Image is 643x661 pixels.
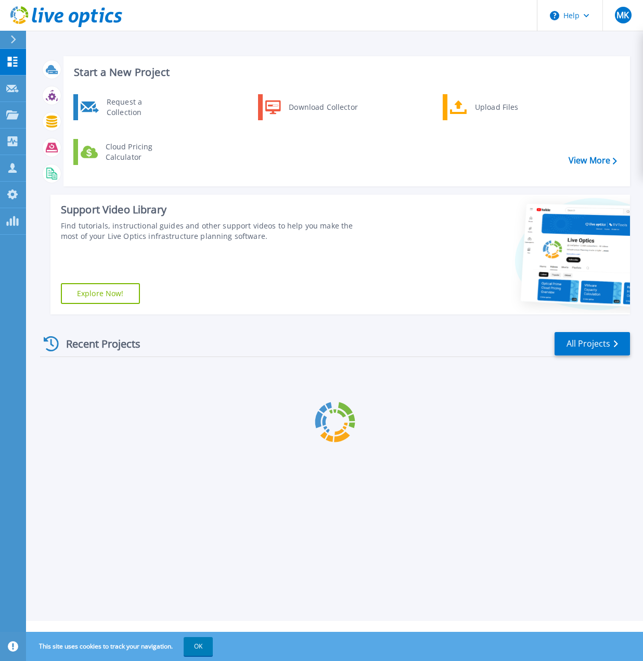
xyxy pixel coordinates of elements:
div: Download Collector [284,97,362,118]
a: Request a Collection [73,94,180,120]
a: Download Collector [258,94,365,120]
div: Upload Files [470,97,547,118]
button: OK [184,637,213,656]
a: Cloud Pricing Calculator [73,139,180,165]
a: Explore Now! [61,283,140,304]
a: View More [569,156,617,166]
div: Request a Collection [101,97,177,118]
a: All Projects [555,332,630,355]
div: Cloud Pricing Calculator [100,142,177,162]
span: This site uses cookies to track your navigation. [29,637,213,656]
div: Find tutorials, instructional guides and other support videos to help you make the most of your L... [61,221,362,241]
a: Upload Files [443,94,549,120]
h3: Start a New Project [74,67,616,78]
div: Support Video Library [61,203,362,217]
div: Recent Projects [40,331,155,357]
span: MK [616,11,629,19]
